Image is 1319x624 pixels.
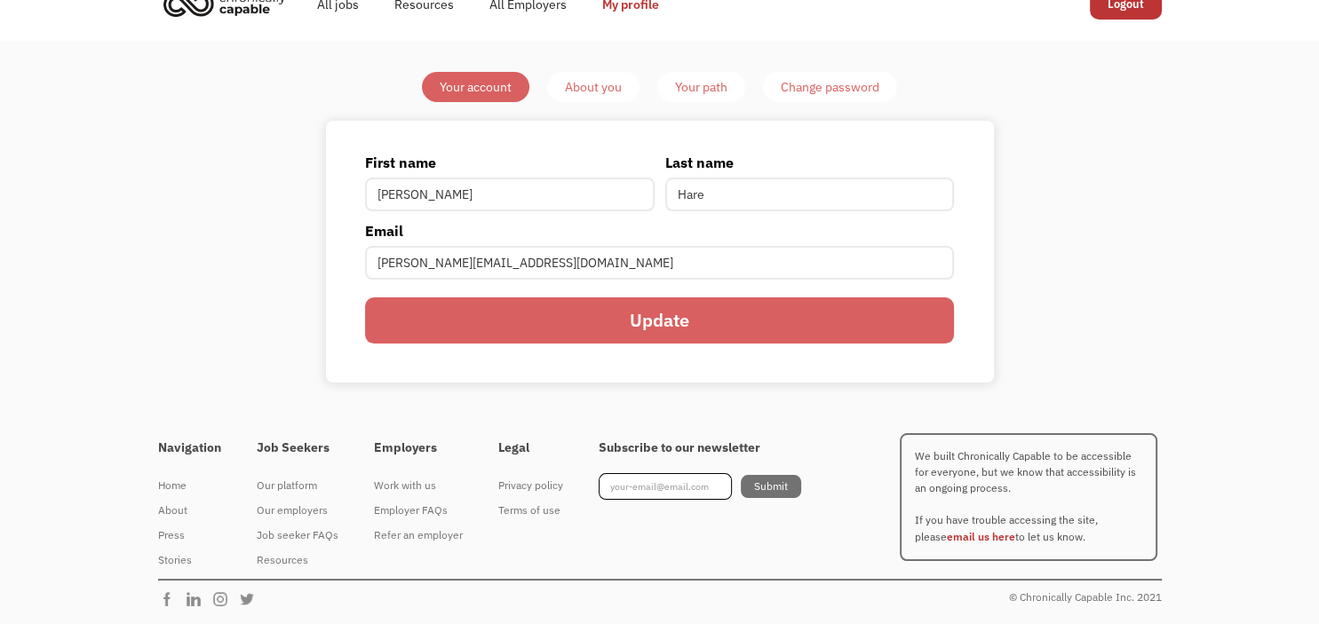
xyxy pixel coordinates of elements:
[498,475,563,496] div: Privacy policy
[257,523,338,548] a: Job seeker FAQs
[365,246,954,280] input: john@doe.com
[599,440,801,456] h4: Subscribe to our newsletter
[599,473,732,500] input: your-email@email.com
[374,525,463,546] div: Refer an employer
[763,72,897,102] a: Change password
[158,590,185,608] img: Chronically Capable Facebook Page
[257,498,338,523] a: Our employers
[158,549,221,571] div: Stories
[422,72,529,102] a: Your account
[665,152,954,173] label: Last name
[257,440,338,456] h4: Job Seekers
[238,590,265,608] img: Chronically Capable Twitter Page
[498,498,563,523] a: Terms of use
[257,525,338,546] div: Job seeker FAQs
[675,76,727,98] div: Your path
[900,433,1157,561] p: We built Chronically Capable to be accessible for everyone, but we know that accessibility is an ...
[565,76,622,98] div: About you
[374,440,463,456] h4: Employers
[185,590,211,608] img: Chronically Capable Linkedin Page
[158,473,221,498] a: Home
[158,498,221,523] a: About
[657,72,745,102] a: Your path
[374,498,463,523] a: Employer FAQs
[498,440,563,456] h4: Legal
[498,500,563,521] div: Terms of use
[158,500,221,521] div: About
[440,76,512,98] div: Your account
[257,500,338,521] div: Our employers
[374,475,463,496] div: Work with us
[365,220,954,241] label: Email
[781,76,879,98] div: Change password
[498,473,563,498] a: Privacy policy
[257,475,338,496] div: Our platform
[365,152,654,173] label: First name
[257,473,338,498] a: Our platform
[365,152,954,357] form: Member-Account-Update
[1009,587,1162,608] div: © Chronically Capable Inc. 2021
[158,523,221,548] a: Press
[599,473,801,500] form: Footer Newsletter
[158,440,221,456] h4: Navigation
[374,523,463,548] a: Refer an employer
[211,590,238,608] img: Chronically Capable Instagram Page
[158,475,221,496] div: Home
[158,548,221,573] a: Stories
[741,475,801,498] input: Submit
[257,548,338,573] a: Resources
[158,525,221,546] div: Press
[257,549,338,571] div: Resources
[547,72,640,102] a: About you
[365,297,954,344] input: Update
[947,530,1015,543] a: email us here
[374,473,463,498] a: Work with us
[374,500,463,521] div: Employer FAQs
